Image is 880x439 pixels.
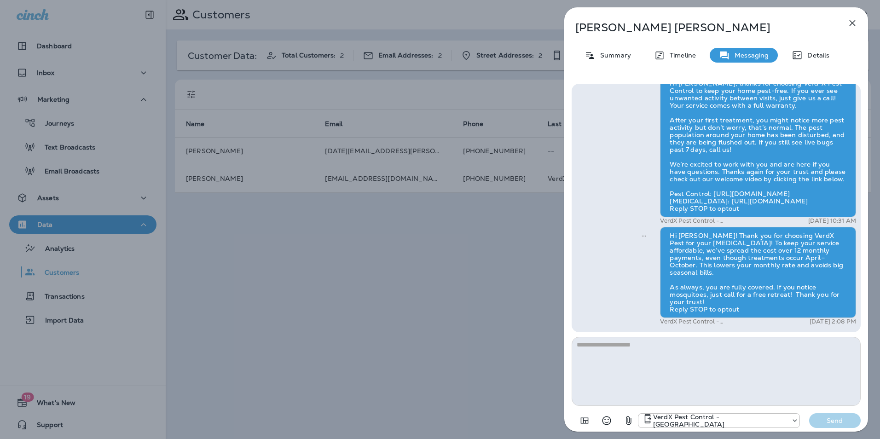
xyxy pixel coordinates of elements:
div: Hi [PERSON_NAME]! Thank you for choosing VerdX Pest for your [MEDICAL_DATA]! To keep your service... [660,227,856,318]
p: Summary [596,52,631,59]
p: [DATE] 10:31 AM [808,217,856,225]
p: Details [803,52,829,59]
p: VerdX Pest Control - [GEOGRAPHIC_DATA] [653,413,787,428]
p: VerdX Pest Control - [GEOGRAPHIC_DATA] [660,217,777,225]
div: Hi [PERSON_NAME], thanks for choosing Verd-X Pest Control to keep your home pest-free. If you eve... [660,62,856,217]
button: Select an emoji [597,411,616,430]
p: [DATE] 2:08 PM [810,318,856,325]
span: Sent [642,231,646,239]
p: Messaging [730,52,769,59]
div: +1 (770) 758-7657 [638,413,799,428]
button: Add in a premade template [575,411,594,430]
p: [PERSON_NAME] [PERSON_NAME] [575,21,827,34]
p: Timeline [665,52,696,59]
p: VerdX Pest Control - [GEOGRAPHIC_DATA] [660,318,777,325]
